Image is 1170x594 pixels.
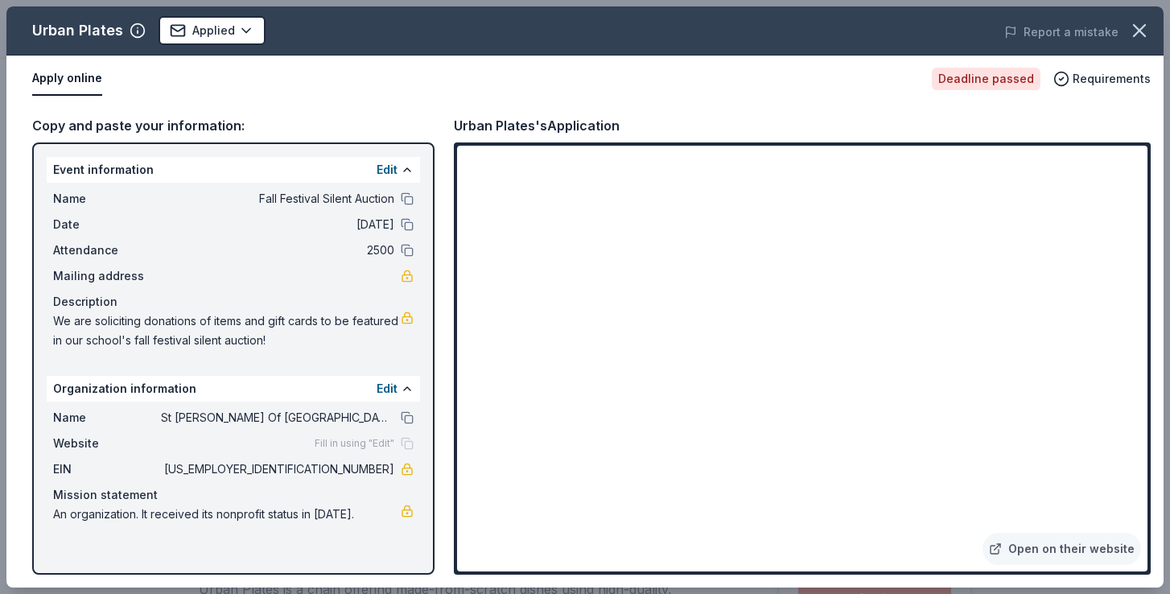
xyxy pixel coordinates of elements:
span: Date [53,215,161,234]
div: Description [53,292,414,311]
button: Edit [377,379,398,398]
span: We are soliciting donations of items and gift cards to be featured in our school's fall festival ... [53,311,401,350]
span: [DATE] [161,215,394,234]
span: Applied [192,21,235,40]
button: Applied [159,16,266,45]
span: 2500 [161,241,394,260]
div: Deadline passed [932,68,1040,90]
button: Edit [377,160,398,179]
div: Mission statement [53,485,414,505]
span: Name [53,189,161,208]
span: Fall Festival Silent Auction [161,189,394,208]
div: Urban Plates [32,18,123,43]
span: St [PERSON_NAME] Of [GEOGRAPHIC_DATA] [161,408,394,427]
div: Organization information [47,376,420,402]
span: Attendance [53,241,161,260]
button: Report a mistake [1004,23,1119,42]
button: Requirements [1053,69,1151,89]
span: Fill in using "Edit" [315,437,394,450]
div: Event information [47,157,420,183]
span: [US_EMPLOYER_IDENTIFICATION_NUMBER] [161,460,394,479]
span: Mailing address [53,266,161,286]
span: Name [53,408,161,427]
div: Urban Plates's Application [454,115,620,136]
button: Apply online [32,62,102,96]
span: An organization. It received its nonprofit status in [DATE]. [53,505,401,524]
a: Open on their website [983,533,1141,565]
span: Requirements [1073,69,1151,89]
span: Website [53,434,161,453]
div: Copy and paste your information: [32,115,435,136]
span: EIN [53,460,161,479]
